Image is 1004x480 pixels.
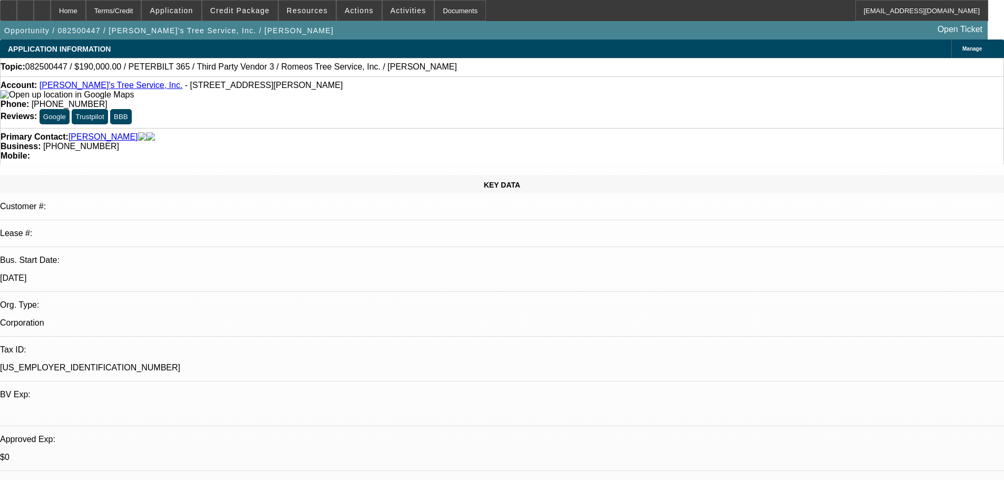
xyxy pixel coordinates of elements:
[1,142,41,151] strong: Business:
[1,90,134,99] a: View Google Maps
[138,132,147,142] img: facebook-icon.png
[210,6,270,15] span: Credit Package
[1,112,37,121] strong: Reviews:
[279,1,336,21] button: Resources
[110,109,132,124] button: BBB
[1,90,134,100] img: Open up location in Google Maps
[69,132,138,142] a: [PERSON_NAME]
[962,46,982,52] span: Manage
[383,1,434,21] button: Activities
[43,142,119,151] span: [PHONE_NUMBER]
[1,81,37,90] strong: Account:
[484,181,520,189] span: KEY DATA
[32,100,108,109] span: [PHONE_NUMBER]
[8,45,111,53] span: APPLICATION INFORMATION
[287,6,328,15] span: Resources
[147,132,155,142] img: linkedin-icon.png
[933,21,987,38] a: Open Ticket
[202,1,278,21] button: Credit Package
[391,6,426,15] span: Activities
[40,81,183,90] a: [PERSON_NAME]'s Tree Service, Inc.
[1,100,29,109] strong: Phone:
[1,62,25,72] strong: Topic:
[72,109,108,124] button: Trustpilot
[4,26,334,35] span: Opportunity / 082500447 / [PERSON_NAME]'s Tree Service, Inc. / [PERSON_NAME]
[150,6,193,15] span: Application
[1,151,30,160] strong: Mobile:
[142,1,201,21] button: Application
[25,62,457,72] span: 082500447 / $190,000.00 / PETERBILT 365 / Third Party Vendor 3 / Romeos Tree Service, Inc. / [PER...
[345,6,374,15] span: Actions
[1,132,69,142] strong: Primary Contact:
[337,1,382,21] button: Actions
[40,109,70,124] button: Google
[185,81,343,90] span: - [STREET_ADDRESS][PERSON_NAME]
